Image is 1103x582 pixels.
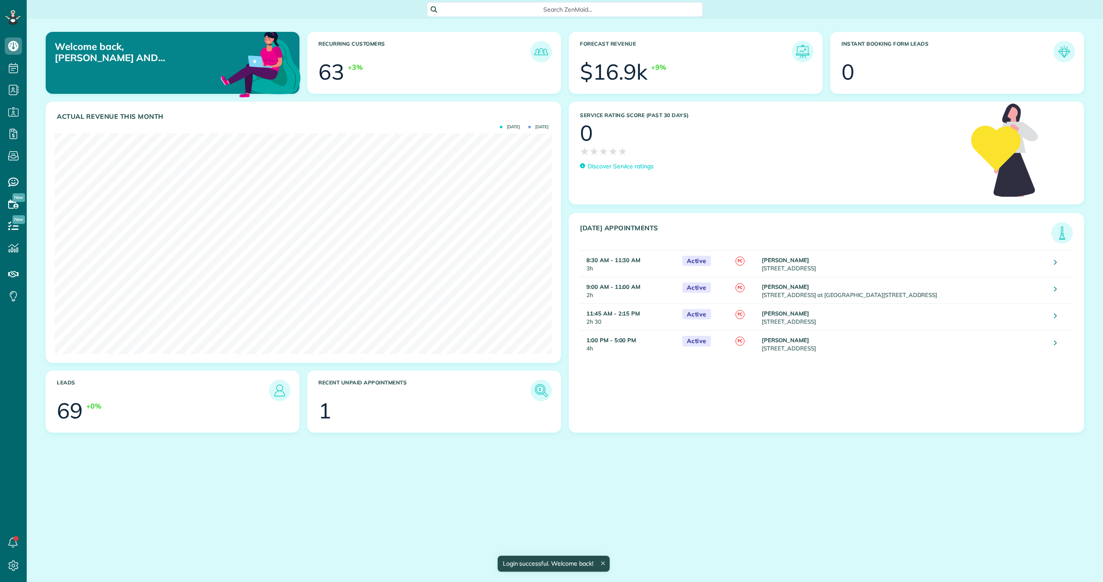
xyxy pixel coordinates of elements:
span: [DATE] [528,125,548,129]
td: 4h [580,331,678,357]
td: [STREET_ADDRESS] [760,250,1047,277]
span: FC [735,337,745,346]
div: +3% [348,62,363,72]
div: $16.9k [580,61,648,83]
span: Active [682,309,711,320]
td: 2h 30 [580,303,678,330]
span: ★ [589,144,599,159]
span: Active [682,336,711,347]
span: New [12,215,25,224]
h3: Instant Booking Form Leads [841,41,1053,62]
span: ★ [580,144,589,159]
h3: Actual Revenue this month [57,113,552,121]
h3: Forecast Revenue [580,41,792,62]
span: ★ [599,144,608,159]
strong: [PERSON_NAME] [762,257,809,263]
a: Discover Service ratings [580,162,654,171]
div: 0 [580,122,593,144]
strong: 11:45 AM - 2:15 PM [586,310,640,317]
div: 1 [318,400,331,421]
img: dashboard_welcome-42a62b7d889689a78055ac9021e634bf52bae3f8056760290aed330b23ab8690.png [219,22,302,105]
h3: Service Rating score (past 30 days) [580,112,963,118]
td: 3h [580,250,678,277]
span: ★ [608,144,618,159]
span: ★ [618,144,627,159]
div: 69 [57,400,83,421]
td: 2h [580,277,678,303]
strong: [PERSON_NAME] [762,283,809,290]
div: 0 [841,61,854,83]
h3: Recurring Customers [318,41,530,62]
div: +0% [86,401,101,411]
img: icon_unpaid_appointments-47b8ce3997adf2238b356f14209ab4cced10bd1f174958f3ca8f1d0dd7fffeee.png [533,382,550,399]
span: FC [735,283,745,292]
h3: Recent unpaid appointments [318,380,530,401]
p: Welcome back, [PERSON_NAME] AND [PERSON_NAME]! [55,41,220,64]
span: FC [735,257,745,266]
div: Login successful. Welcome back! [497,556,609,572]
img: icon_form_leads-04211a6a04a5b2264e4ee56bc0799ec3eb69b7e499cbb523a139df1d13a81ae0.png [1056,43,1073,60]
p: Discover Service ratings [588,162,654,171]
strong: 9:00 AM - 11:00 AM [586,283,640,290]
td: [STREET_ADDRESS] [760,331,1047,357]
img: icon_recurring_customers-cf858462ba22bcd05b5a5880d41d6543d210077de5bb9ebc9590e49fd87d84ed.png [533,43,550,60]
h3: Leads [57,380,269,401]
strong: 1:00 PM - 5:00 PM [586,337,636,344]
span: FC [735,310,745,319]
div: 63 [318,61,344,83]
img: icon_forecast_revenue-8c13a41c7ed35a8dcfafea3cbb826a0462acb37728057bba2d056411b612bbbe.png [794,43,811,60]
img: icon_todays_appointments-901f7ab196bb0bea1936b74009e4eb5ffbc2d2711fa7634e0d609ed5ef32b18b.png [1053,224,1071,241]
td: [STREET_ADDRESS] [760,303,1047,330]
td: [STREET_ADDRESS] at [GEOGRAPHIC_DATA][STREET_ADDRESS] [760,277,1047,303]
span: [DATE] [500,125,520,129]
img: icon_leads-1bed01f49abd5b7fead27621c3d59655bb73ed531f8eeb49469d10e621d6b896.png [271,382,288,399]
strong: 8:30 AM - 11:30 AM [586,257,640,263]
h3: [DATE] Appointments [580,224,1051,244]
strong: [PERSON_NAME] [762,337,809,344]
span: Active [682,282,711,293]
span: Active [682,256,711,266]
span: New [12,193,25,202]
div: +9% [651,62,666,72]
strong: [PERSON_NAME] [762,310,809,317]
